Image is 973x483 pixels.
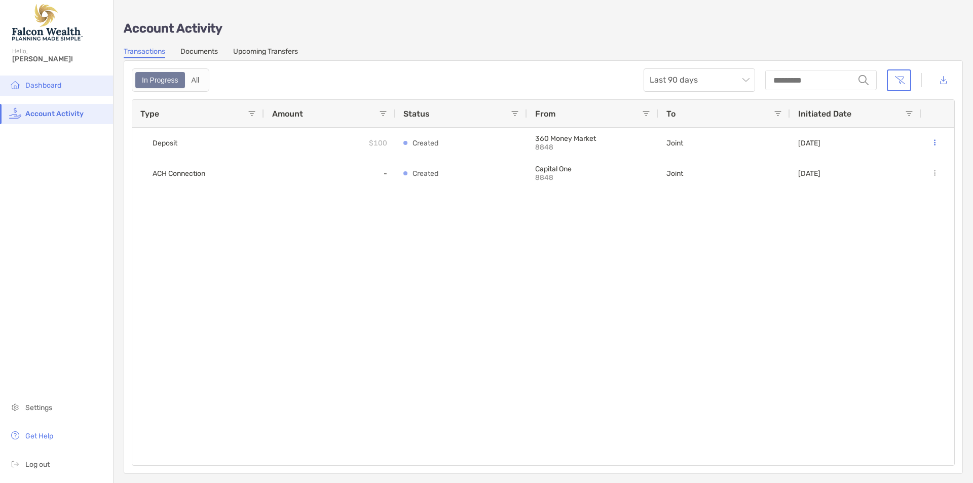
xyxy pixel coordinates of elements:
img: activity icon [9,107,21,119]
span: To [666,109,676,119]
span: Type [140,109,159,119]
img: settings icon [9,401,21,413]
img: get-help icon [9,429,21,441]
p: Account Activity [124,22,963,35]
p: Created [413,137,438,150]
div: In Progress [136,73,184,87]
p: $100 [369,137,387,150]
a: Upcoming Transfers [233,47,298,58]
span: Log out [25,460,50,469]
a: Transactions [124,47,165,58]
span: Last 90 days [650,69,749,91]
span: From [535,109,555,119]
p: 8848 [535,143,606,152]
div: - [264,158,395,189]
span: ACH Connection [153,165,205,182]
p: 8848 [535,173,606,182]
img: logout icon [9,458,21,470]
p: Capital One [535,165,650,173]
p: [DATE] [798,169,820,178]
p: Joint [666,139,782,147]
img: household icon [9,79,21,91]
span: Initiated Date [798,109,851,119]
p: [DATE] [798,139,820,147]
a: Documents [180,47,218,58]
span: Account Activity [25,109,84,118]
span: Status [403,109,430,119]
span: Settings [25,403,52,412]
button: Clear filters [887,69,911,91]
p: Joint [666,169,782,178]
p: Created [413,167,438,180]
span: Get Help [25,432,53,440]
span: [PERSON_NAME]! [12,55,107,63]
p: 360 Money Market [535,134,650,143]
span: Dashboard [25,81,61,90]
img: Falcon Wealth Planning Logo [12,4,83,41]
div: segmented control [132,68,209,92]
span: Deposit [153,135,177,152]
img: input icon [858,75,869,85]
span: Amount [272,109,303,119]
div: All [186,73,205,87]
